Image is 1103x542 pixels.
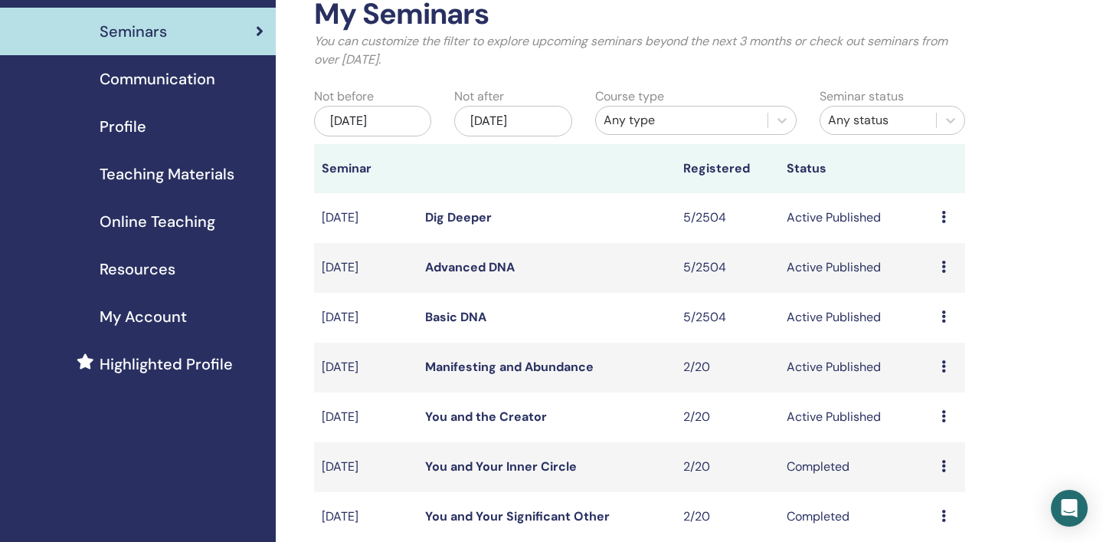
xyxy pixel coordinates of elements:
[820,87,904,106] label: Seminar status
[425,409,547,425] a: You and the Creator
[314,393,417,442] td: [DATE]
[676,442,779,492] td: 2/20
[100,67,215,90] span: Communication
[779,393,934,442] td: Active Published
[779,243,934,293] td: Active Published
[314,293,417,343] td: [DATE]
[425,458,577,475] a: You and Your Inner Circle
[779,442,934,492] td: Completed
[314,243,417,293] td: [DATE]
[425,309,486,325] a: Basic DNA
[314,32,965,69] p: You can customize the filter to explore upcoming seminars beyond the next 3 months or check out s...
[779,144,934,193] th: Status
[676,193,779,243] td: 5/2504
[676,243,779,293] td: 5/2504
[425,508,610,524] a: You and Your Significant Other
[425,259,515,275] a: Advanced DNA
[676,144,779,193] th: Registered
[100,210,215,233] span: Online Teaching
[314,492,417,542] td: [DATE]
[454,106,571,136] div: [DATE]
[314,87,374,106] label: Not before
[100,115,146,138] span: Profile
[676,393,779,442] td: 2/20
[779,293,934,343] td: Active Published
[676,343,779,393] td: 2/20
[100,353,233,376] span: Highlighted Profile
[314,144,417,193] th: Seminar
[314,106,431,136] div: [DATE]
[676,293,779,343] td: 5/2504
[100,305,187,328] span: My Account
[314,343,417,393] td: [DATE]
[779,492,934,542] td: Completed
[595,87,664,106] label: Course type
[779,193,934,243] td: Active Published
[1051,490,1088,527] div: Open Intercom Messenger
[604,111,760,130] div: Any type
[314,442,417,492] td: [DATE]
[314,193,417,243] td: [DATE]
[100,163,234,186] span: Teaching Materials
[779,343,934,393] td: Active Published
[425,209,492,225] a: Dig Deeper
[425,359,594,375] a: Manifesting and Abundance
[828,111,928,130] div: Any status
[100,20,167,43] span: Seminars
[454,87,504,106] label: Not after
[100,258,175,281] span: Resources
[676,492,779,542] td: 2/20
